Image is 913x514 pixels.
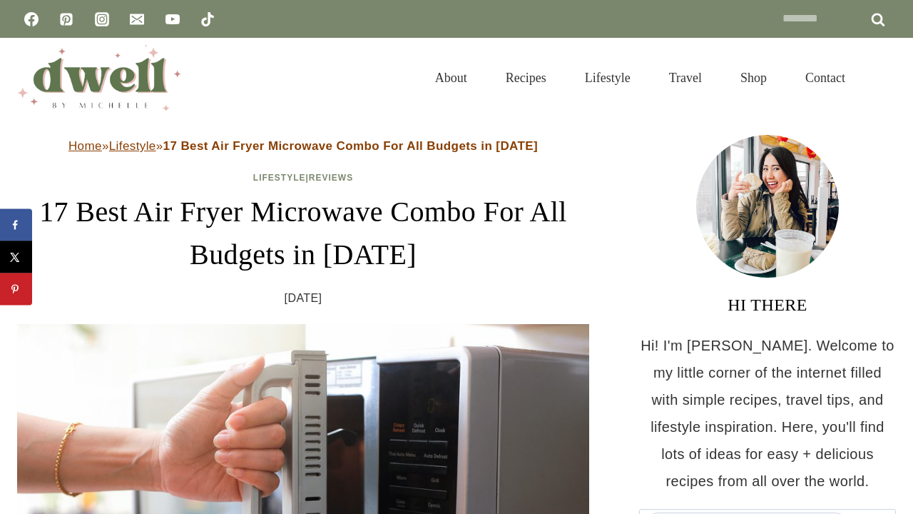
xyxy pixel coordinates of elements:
[309,173,353,183] a: Reviews
[253,173,306,183] a: Lifestyle
[486,53,566,103] a: Recipes
[566,53,650,103] a: Lifestyle
[285,288,322,309] time: [DATE]
[17,191,589,276] h1: 17 Best Air Fryer Microwave Combo For All Budgets in [DATE]
[52,5,81,34] a: Pinterest
[17,5,46,34] a: Facebook
[639,292,896,318] h3: HI THERE
[872,66,896,90] button: View Search Form
[88,5,116,34] a: Instagram
[416,53,864,103] nav: Primary Navigation
[158,5,187,34] a: YouTube
[17,45,181,111] img: DWELL by michelle
[193,5,222,34] a: TikTok
[163,139,539,153] strong: 17 Best Air Fryer Microwave Combo For All Budgets in [DATE]
[721,53,786,103] a: Shop
[786,53,864,103] a: Contact
[68,139,102,153] a: Home
[253,173,353,183] span: |
[639,332,896,495] p: Hi! I'm [PERSON_NAME]. Welcome to my little corner of the internet filled with simple recipes, tr...
[416,53,486,103] a: About
[109,139,156,153] a: Lifestyle
[650,53,721,103] a: Travel
[68,139,538,153] span: » »
[123,5,151,34] a: Email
